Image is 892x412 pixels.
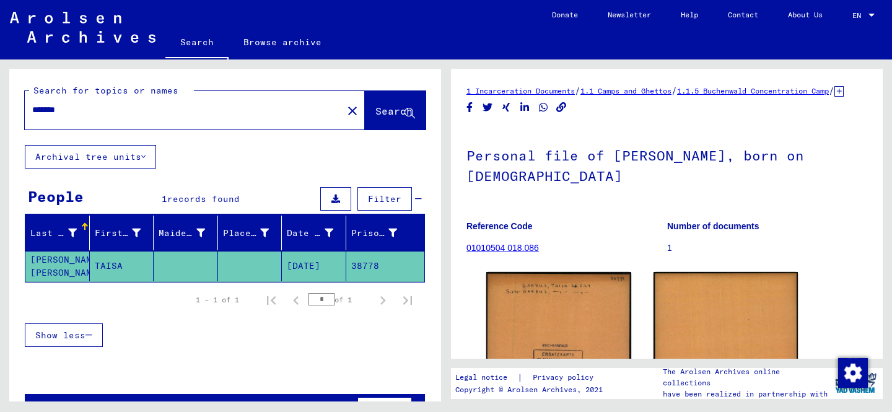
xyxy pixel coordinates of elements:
[159,223,221,243] div: Maiden Name
[518,100,531,115] button: Share on LinkedIn
[287,223,349,243] div: Date of Birth
[357,187,412,211] button: Filter
[223,223,285,243] div: Place of Birth
[90,216,154,250] mat-header-cell: First Name
[95,227,141,240] div: First Name
[663,388,829,400] p: have been realized in partnership with
[162,193,167,204] span: 1
[10,12,155,43] img: Arolsen_neg.svg
[25,145,156,169] button: Archival tree units
[35,330,85,341] span: Show less
[346,251,425,281] mat-cell: 38778
[346,216,425,250] mat-header-cell: Prisoner #
[654,272,798,380] img: 002.jpg
[455,371,517,384] a: Legal notice
[95,223,157,243] div: First Name
[25,323,103,347] button: Show less
[154,216,218,250] mat-header-cell: Maiden Name
[852,11,861,20] mat-select-trigger: EN
[838,358,868,388] img: Zustimmung ändern
[463,100,476,115] button: Share on Facebook
[667,221,759,231] b: Number of documents
[287,227,333,240] div: Date of Birth
[282,216,346,250] mat-header-cell: Date of Birth
[455,371,608,384] div: |
[30,223,92,243] div: Last Name
[671,85,677,96] span: /
[351,227,398,240] div: Prisoner #
[466,221,533,231] b: Reference Code
[580,86,671,95] a: 1.1 Camps and Ghettos
[218,216,282,250] mat-header-cell: Place of Birth
[259,287,284,312] button: First page
[165,27,229,59] a: Search
[159,227,205,240] div: Maiden Name
[167,193,240,204] span: records found
[677,86,829,95] a: 1.1.5 Buchenwald Concentration Camp
[375,105,413,117] span: Search
[223,227,269,240] div: Place of Birth
[486,272,631,380] img: 001.jpg
[833,367,879,398] img: yv_logo.png
[663,366,829,388] p: The Arolsen Archives online collections
[829,85,834,96] span: /
[284,287,308,312] button: Previous page
[340,98,365,123] button: Clear
[351,223,413,243] div: Prisoner #
[28,185,84,208] div: People
[523,371,608,384] a: Privacy policy
[667,242,867,255] p: 1
[481,100,494,115] button: Share on Twitter
[575,85,580,96] span: /
[555,100,568,115] button: Copy link
[368,193,401,204] span: Filter
[466,243,539,253] a: 01010504 018.086
[33,85,178,96] mat-label: Search for topics or names
[466,86,575,95] a: 1 Incarceration Documents
[229,27,336,57] a: Browse archive
[282,251,346,281] mat-cell: [DATE]
[365,91,426,129] button: Search
[308,294,370,305] div: of 1
[345,103,360,118] mat-icon: close
[455,384,608,395] p: Copyright © Arolsen Archives, 2021
[90,251,154,281] mat-cell: TAISA
[466,127,867,202] h1: Personal file of [PERSON_NAME], born on [DEMOGRAPHIC_DATA]
[196,294,239,305] div: 1 – 1 of 1
[537,100,550,115] button: Share on WhatsApp
[370,287,395,312] button: Next page
[500,100,513,115] button: Share on Xing
[395,287,420,312] button: Last page
[25,251,90,281] mat-cell: [PERSON_NAME] [PERSON_NAME]
[25,216,90,250] mat-header-cell: Last Name
[30,227,77,240] div: Last Name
